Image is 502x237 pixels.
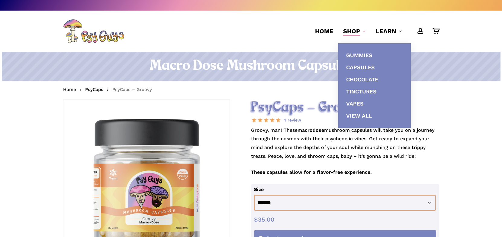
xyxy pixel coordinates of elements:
[254,216,258,223] span: $
[344,73,405,86] a: Chocolate
[344,49,405,61] a: Gummies
[298,127,324,133] strong: macrodose
[251,169,372,175] strong: These capsules allow for a flavor-free experience.
[376,28,396,35] span: Learn
[344,110,405,122] a: View All
[63,58,439,75] h1: Macro Dose Mushroom Capsules
[346,76,378,83] span: Chocolate
[85,86,103,93] a: PsyCaps
[346,112,372,119] span: View All
[346,100,364,107] span: Vapes
[254,187,264,192] label: Size
[63,86,76,93] a: Home
[433,28,439,34] a: Cart
[344,61,405,73] a: Capsules
[63,19,124,43] img: PsyGuys
[310,11,439,52] nav: Main Menu
[346,52,372,58] span: Gummies
[343,27,366,35] a: Shop
[344,98,405,110] a: Vapes
[254,216,275,223] bdi: 35.00
[251,99,439,116] h2: PsyCaps – Groovy
[251,126,439,168] p: Groovy, man! These mushroom capsules will take you on a journey through the cosmos with their psy...
[315,27,333,35] a: Home
[112,87,152,92] span: PsyCaps – Groovy
[346,64,375,70] span: Capsules
[346,88,377,95] span: Tinctures
[344,86,405,98] a: Tinctures
[376,27,402,35] a: Learn
[343,28,360,35] span: Shop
